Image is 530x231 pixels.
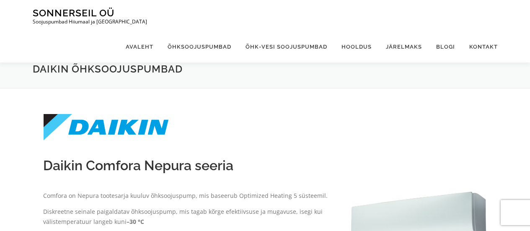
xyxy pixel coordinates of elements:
[238,31,334,62] a: Õhk-vesi soojuspumbad
[462,31,498,62] a: Kontakt
[33,62,498,75] h1: Daikin õhksoojuspumbad
[33,7,114,18] a: Sonnerseil OÜ
[379,31,429,62] a: Järelmaks
[127,218,144,226] strong: –30 °C
[43,158,233,173] span: Daikin Comfora Nepura seeria
[119,31,160,62] a: Avaleht
[334,31,379,62] a: Hooldus
[43,191,334,201] p: Comfora on Nepura tootesarja kuuluv õhksoojuspump, mis baseerub Optimized Heating 5 süsteemil.
[43,114,169,141] img: DAIKIN_logo.svg
[429,31,462,62] a: Blogi
[160,31,238,62] a: Õhksoojuspumbad
[43,207,334,227] p: Diskreetne seinale paigaldatav õhksoojuspump, mis tagab kõrge efektiivsuse ja mugavuse, isegi kui...
[33,19,147,25] p: Soojuspumbad Hiiumaal ja [GEOGRAPHIC_DATA]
